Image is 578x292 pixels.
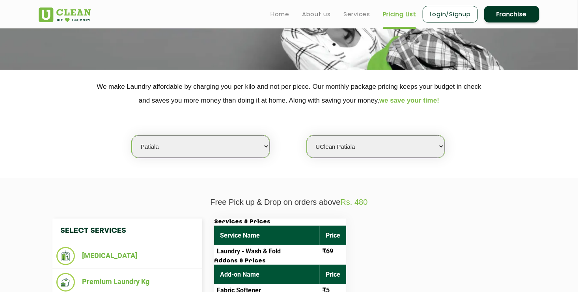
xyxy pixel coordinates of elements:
p: We make Laundry affordable by charging you per kilo and not per piece. Our monthly package pricin... [39,80,539,107]
a: Franchise [484,6,539,22]
span: Rs. 480 [341,198,368,206]
a: Services [343,9,370,19]
th: Service Name [214,226,320,245]
a: Pricing List [383,9,416,19]
h4: Select Services [52,219,202,243]
a: About us [302,9,331,19]
td: Laundry - Wash & Fold [214,245,320,258]
h3: Addons & Prices [214,258,346,265]
th: Add-on Name [214,265,320,284]
img: UClean Laundry and Dry Cleaning [39,7,91,22]
td: ₹69 [320,245,346,258]
span: we save your time! [379,97,439,104]
a: Home [270,9,289,19]
p: Free Pick up & Drop on orders above [39,198,539,207]
img: Dry Cleaning [56,247,75,265]
h3: Services & Prices [214,219,346,226]
a: Login/Signup [423,6,478,22]
li: [MEDICAL_DATA] [56,247,198,265]
li: Premium Laundry Kg [56,273,198,292]
th: Price [320,265,346,284]
img: Premium Laundry Kg [56,273,75,292]
th: Price [320,226,346,245]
